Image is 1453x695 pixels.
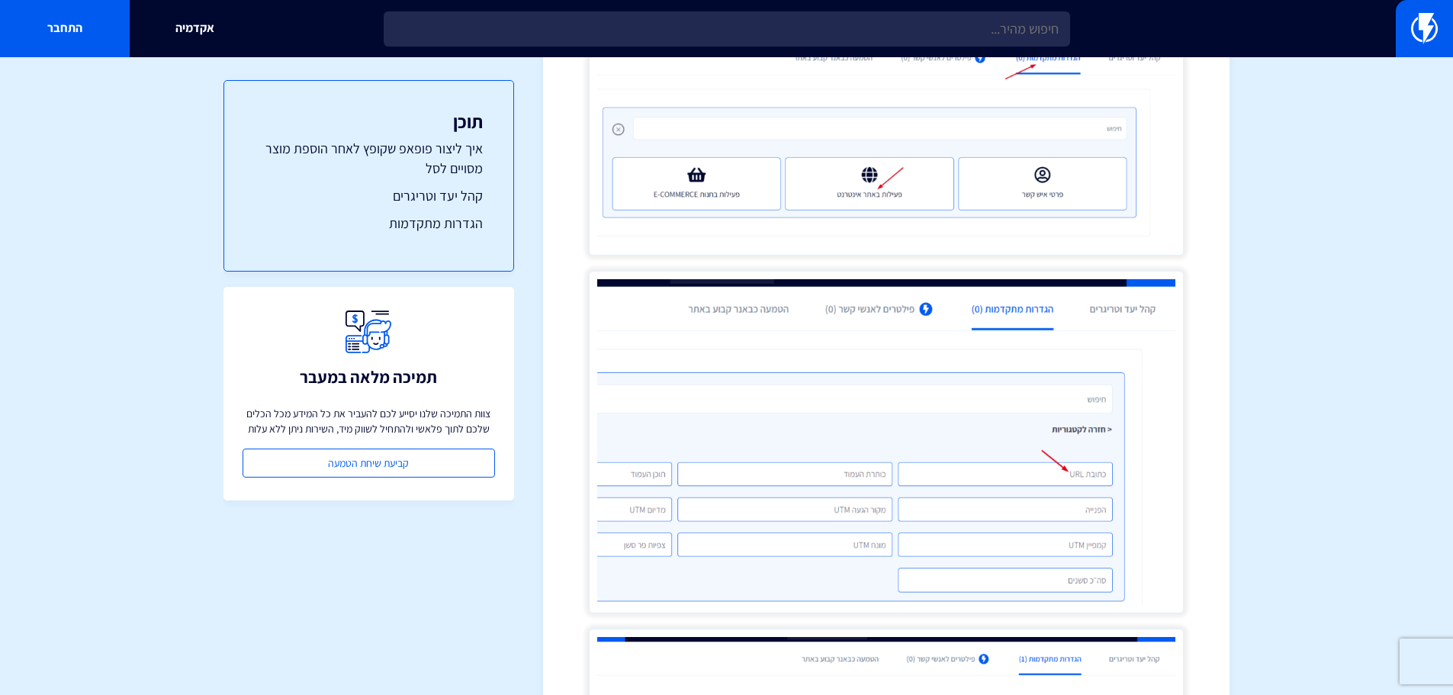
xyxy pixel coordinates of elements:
[255,139,483,178] a: איך ליצור פופאפ שקופץ לאחר הוספת מוצר מסויים לסל
[384,11,1070,47] input: חיפוש מהיר...
[255,111,483,131] h3: תוכן
[300,368,437,386] h3: תמיכה מלאה במעבר
[255,186,483,206] a: קהל יעד וטריגרים
[243,406,495,436] p: צוות התמיכה שלנו יסייע לכם להעביר את כל המידע מכל הכלים שלכם לתוך פלאשי ולהתחיל לשווק מיד, השירות...
[255,214,483,233] a: הגדרות מתקדמות
[243,449,495,478] a: קביעת שיחת הטמעה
